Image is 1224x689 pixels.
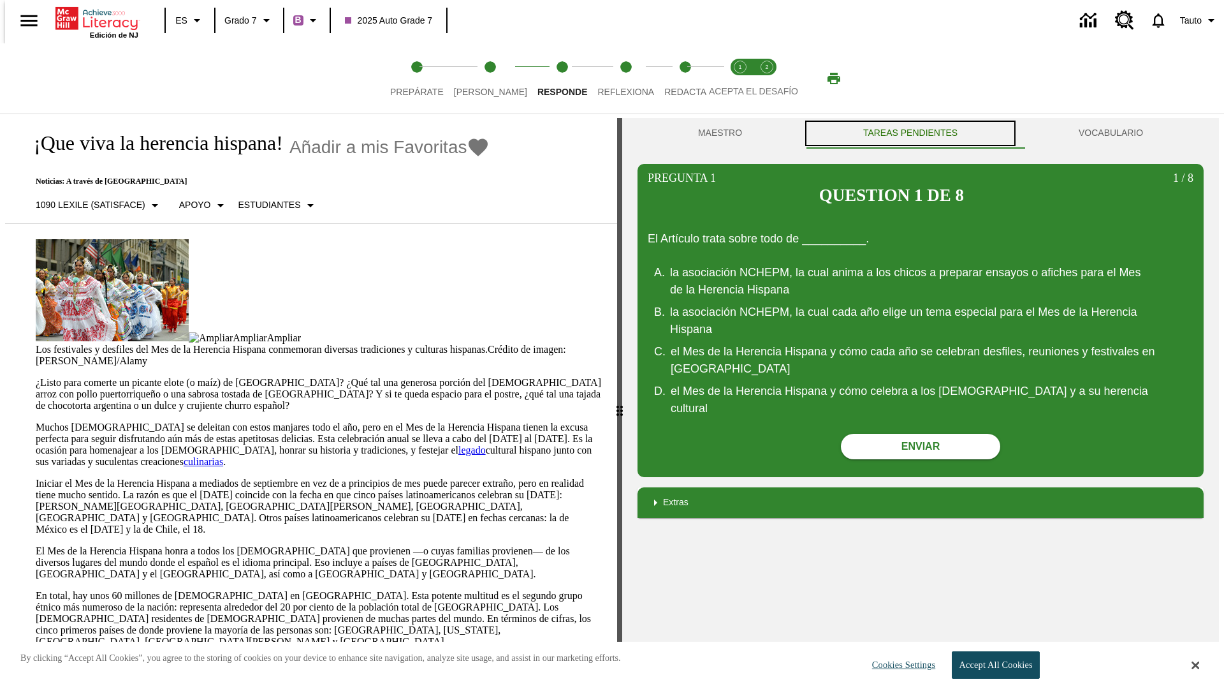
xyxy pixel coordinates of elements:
span: Ampliar [233,332,266,343]
div: Instructional Panel Tabs [637,118,1204,149]
p: Iniciar el Mes de la Herencia Hispana a mediados de septiembre en vez de a principios de mes pued... [36,478,602,535]
button: Cookies Settings [861,652,940,678]
button: VOCABULARIO [1018,118,1204,149]
span: C . [654,343,666,360]
button: Maestro [637,118,803,149]
p: Pregunta [648,172,716,220]
span: Tauto [1180,14,1202,27]
span: D . [654,383,666,400]
span: A . [654,264,665,281]
h2: Question 1 de 8 [819,186,964,205]
a: legado [458,445,486,456]
span: Responde [537,87,588,97]
button: Lee step 2 of 5 [444,43,537,114]
p: Noticias: A través de [GEOGRAPHIC_DATA] [20,177,490,186]
p: Estudiantes [238,198,301,212]
p: Muchos [DEMOGRAPHIC_DATA] se deleitan con estos manjares todo el año, pero en el Mes de la Herenc... [36,422,602,468]
button: Grado: Grado 7, Elige un grado [219,9,279,32]
button: Responde step 3 of 5 [527,43,598,114]
button: Tipo de apoyo, Apoyo [174,194,233,217]
button: Prepárate step 1 of 5 [380,43,454,114]
button: Reflexiona step 4 of 5 [587,43,664,114]
div: Pulsa la tecla de intro o la barra espaciadora y luego presiona las flechas de derecha e izquierd... [617,118,622,688]
p: El Mes de la Herencia Hispana honra a todos los [DEMOGRAPHIC_DATA] que provienen —o cuyas familia... [36,545,602,580]
a: Notificaciones [1142,4,1175,37]
span: Añadir a mis Favoritas [289,137,467,158]
span: 1 [708,172,717,184]
button: Seleccione Lexile, 1090 Lexile (Satisface) [31,194,168,217]
span: 2025 Auto Grade 7 [345,14,433,27]
p: By clicking “Accept All Cookies”, you agree to the storing of cookies on your device to enhance s... [20,652,621,665]
h1: ¡Que viva la herencia hispana! [20,131,283,155]
button: Boost El color de la clase es morado/púrpura. Cambiar el color de la clase. [288,9,326,32]
p: ¿Listo para comerte un picante elote (o maíz) de [GEOGRAPHIC_DATA]? ¿Qué tal una generosa porción... [36,377,602,411]
span: Edición de NJ [90,31,138,39]
button: Añadir a mis Favoritas - ¡Que viva la herencia hispana! [289,136,490,158]
button: Abrir el menú lateral [10,2,48,40]
a: Centro de recursos, Se abrirá en una pestaña nueva. [1107,3,1142,38]
span: [PERSON_NAME] [454,87,527,97]
button: Acepta el desafío lee step 1 of 2 [722,43,759,114]
button: Acepta el desafío contesta step 2 of 2 [748,43,785,114]
div: Extras [637,487,1204,518]
p: En total, hay unos 60 millones de [DEMOGRAPHIC_DATA] en [GEOGRAPHIC_DATA]. Esta potente multitud ... [36,590,602,648]
button: Perfil/Configuración [1175,9,1224,32]
span: Grado 7 [224,14,257,27]
span: 1 [1173,172,1179,184]
img: dos filas de mujeres hispanas en un desfile que celebra la cultura hispana. Las mujeres lucen col... [36,239,189,341]
a: culinarias [184,456,223,467]
button: Lenguaje: ES, Selecciona un idioma [170,9,210,32]
div: reading [5,118,617,682]
div: Portada [55,4,138,39]
div: la asociación NCHEPM, la cual cada año elige un tema especial para el Mes de la Herencia Hispana [670,304,1155,338]
button: Seleccionar estudiante [233,194,323,217]
span: / [1181,172,1184,184]
span: Redacta [664,87,706,97]
p: Apoyo [179,198,211,212]
div: el Mes de la Herencia Hispana y cómo celebra a los [DEMOGRAPHIC_DATA] y a su herencia cultural [671,383,1155,417]
button: Close [1191,660,1199,671]
span: Prepárate [390,87,444,97]
span: Reflexiona [597,87,654,97]
button: Enviar [841,434,1000,459]
button: Imprimir [813,67,854,90]
button: Accept All Cookies [952,651,1039,679]
div: activity [622,118,1219,688]
span: Crédito de imagen: [PERSON_NAME]/Alamy [36,344,566,366]
span: Los festivales y desfiles del Mes de la Herencia Hispana conmemoran diversas tradiciones y cultur... [36,344,488,355]
span: Ampliar [267,332,301,343]
div: la asociación NCHEPM, la cual anima a los chicos a preparar ensayos o afiches para el Mes de la H... [670,264,1155,299]
span: ACEPTA EL DESAFÍO [709,86,798,96]
text: 2 [765,64,768,70]
p: 1090 Lexile (Satisface) [36,198,145,212]
span: B [295,12,302,28]
span: B . [654,304,665,321]
span: ES [175,14,187,27]
p: Extras [663,496,688,509]
a: Centro de información [1072,3,1107,38]
p: El Artículo trata sobre todo de __________. [648,230,1193,248]
div: el Mes de la Herencia Hispana y cómo cada año se celebran desfiles, reuniones y festivales en [GE... [671,343,1155,378]
p: 8 [1173,172,1193,220]
text: 1 [738,64,741,70]
img: Ampliar [189,332,233,344]
button: Redacta step 5 of 5 [654,43,717,114]
button: TAREAS PENDIENTES [803,118,1018,149]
